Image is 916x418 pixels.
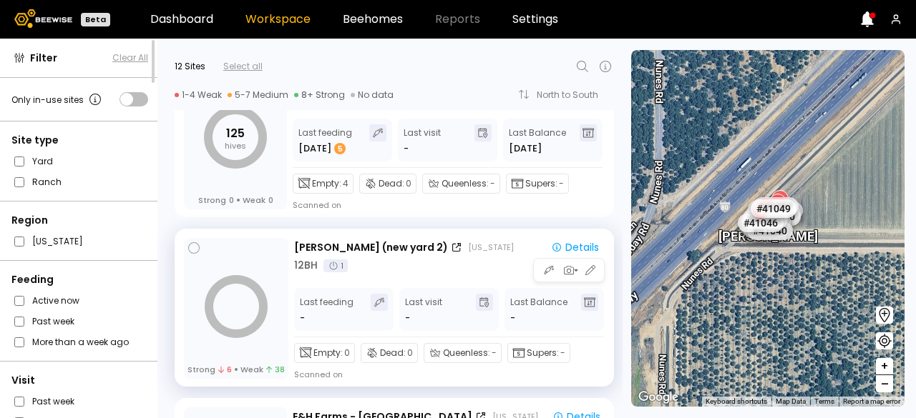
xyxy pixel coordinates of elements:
[293,199,341,211] div: Scanned on
[507,343,570,363] div: Supers:
[506,174,569,194] div: Supers:
[228,89,288,101] div: 5-7 Medium
[776,397,806,407] button: Map Data
[559,177,564,190] span: -
[266,364,285,374] span: 38
[751,199,796,217] div: # 41049
[343,14,403,25] a: Beehomes
[706,397,767,407] button: Keyboard shortcuts
[753,197,799,216] div: # 41097
[294,240,448,255] div: [PERSON_NAME] (new yard 2)
[405,294,442,325] div: Last visit
[294,369,343,380] div: Scanned on
[11,91,104,108] div: Only in-use sites
[198,195,273,205] div: Strong Weak
[406,177,411,190] span: 0
[510,294,567,325] div: Last Balance
[245,14,311,25] a: Workspace
[351,89,394,101] div: No data
[510,311,515,325] span: -
[175,89,222,101] div: 1-4 Weak
[11,133,148,148] div: Site type
[747,222,793,240] div: # 41040
[509,124,566,156] div: Last Balance
[404,124,441,156] div: Last visit
[424,343,502,363] div: Queenless:
[405,311,410,325] div: -
[635,388,682,407] img: Google
[738,213,784,232] div: # 41046
[293,174,354,194] div: Empty:
[175,60,205,73] div: 12 Sites
[343,177,349,190] span: 4
[551,241,599,254] div: Details
[229,195,234,205] span: 0
[294,89,345,101] div: 8+ Strong
[407,347,413,359] span: 0
[545,239,605,255] button: Details
[32,394,74,409] label: Past week
[635,388,682,407] a: Open this area in Google Maps (opens a new window)
[490,177,495,190] span: -
[344,347,350,359] span: 0
[32,234,83,249] label: [US_STATE]
[492,347,497,359] span: -
[187,364,286,374] div: Strong Weak
[30,51,57,66] span: Filter
[881,375,889,393] span: –
[11,213,148,228] div: Region
[435,14,480,25] span: Reports
[32,334,129,349] label: More than a week ago
[876,375,893,392] button: –
[32,293,79,308] label: Active now
[361,343,418,363] div: Dead:
[294,343,355,363] div: Empty:
[294,258,318,273] div: 12 BH
[843,397,900,405] a: Report a map error
[814,397,834,405] a: Terms (opens in new tab)
[32,314,74,329] label: Past week
[32,154,53,169] label: Yard
[404,141,409,156] div: -
[718,213,818,243] div: [PERSON_NAME]
[223,60,263,73] div: Select all
[150,14,213,25] a: Dashboard
[300,294,354,325] div: Last feeding
[512,14,558,25] a: Settings
[81,13,110,26] div: Beta
[880,357,889,375] span: +
[11,272,148,287] div: Feeding
[509,141,542,156] span: [DATE]
[334,143,346,154] div: 5
[226,125,245,141] tspan: 125
[560,347,565,359] span: -
[468,242,514,253] div: [US_STATE]
[218,364,232,374] span: 6
[300,311,306,325] div: -
[876,358,893,375] button: +
[359,174,416,194] div: Dead:
[298,124,352,156] div: Last feeding
[323,259,348,272] div: 1
[112,51,148,64] button: Clear All
[422,174,500,194] div: Queenless:
[298,141,347,156] div: [DATE]
[32,174,62,189] label: Ranch
[14,9,72,28] img: Beewise logo
[11,373,148,388] div: Visit
[268,195,273,205] span: 0
[225,140,246,151] tspan: hives
[537,91,608,99] div: North to South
